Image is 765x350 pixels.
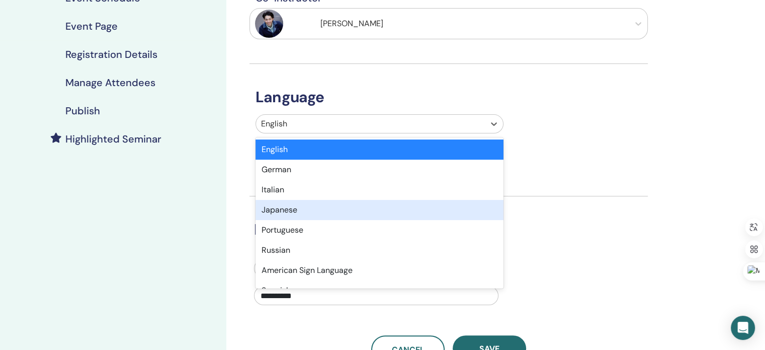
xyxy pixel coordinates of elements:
[256,240,503,260] div: Russian
[256,220,503,240] div: Portuguese
[255,10,283,38] img: default.jpg
[256,139,503,160] div: English
[256,160,503,180] div: German
[248,221,634,239] h3: Location
[320,18,383,29] span: [PERSON_NAME]
[65,105,100,117] h4: Publish
[256,281,503,301] div: Spanish
[731,316,755,340] div: Open Intercom Messenger
[249,88,648,106] h3: Language
[256,200,503,220] div: Japanese
[256,260,503,281] div: American Sign Language
[65,48,157,60] h4: Registration Details
[65,77,155,89] h4: Manage Attendees
[256,180,503,200] div: Italian
[65,20,118,32] h4: Event Page
[65,133,161,145] h4: Highlighted Seminar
